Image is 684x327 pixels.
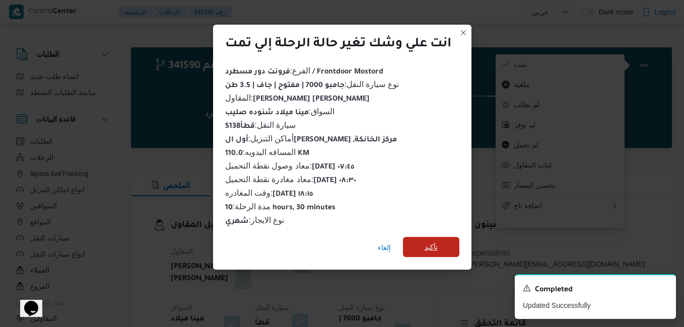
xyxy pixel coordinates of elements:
span: المسافه اليدويه : [225,148,310,156]
span: مدة الرحلة : [225,202,336,211]
b: أول ال[PERSON_NAME] ,مركز الخانكة [225,136,397,144]
button: Closes this modal window [457,27,469,39]
b: شهري [225,218,249,226]
span: معاد مغادرة نقطة التحميل : [225,175,357,184]
b: [PERSON_NAME] [PERSON_NAME] [253,96,370,104]
b: [DATE] ٠٨:٣٠ [313,177,356,185]
div: انت علي وشك تغير حالة الرحلة إلي تمت [225,37,451,53]
iframe: chat widget [10,287,42,317]
span: المقاول : [225,94,370,102]
b: فرونت دور مسطرد / Frontdoor Mostord [225,68,383,76]
span: تأكيد [425,241,438,253]
span: سيارة النقل : [225,121,296,129]
b: مينا ميلاد شنوده صليب [225,109,309,117]
span: السواق : [225,107,334,116]
span: إلغاء [378,241,391,254]
span: أماكن التنزيل : [225,134,397,143]
button: إلغاء [374,237,395,258]
b: [DATE] ٠٧:٤٥ [312,163,354,172]
b: 10 hours, 30 minutes [225,204,336,212]
span: الفرع : [225,66,383,75]
p: Updated Successfully [523,300,668,311]
b: جامبو 7000 | مفتوح | جاف | 3.5 طن [225,82,345,90]
b: قطأ5138 [225,123,255,131]
div: Notification [523,283,668,296]
span: نوع سيارة النقل : [225,80,399,89]
span: نوع الايجار : [225,216,285,224]
button: تأكيد [403,237,459,257]
b: [DATE] ١٨:١٥ [272,191,313,199]
b: 110.0 KM [225,150,310,158]
span: Completed [535,284,573,296]
span: معاد وصول نقطة التحميل : [225,161,355,170]
span: وقت المغادره : [225,189,313,197]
